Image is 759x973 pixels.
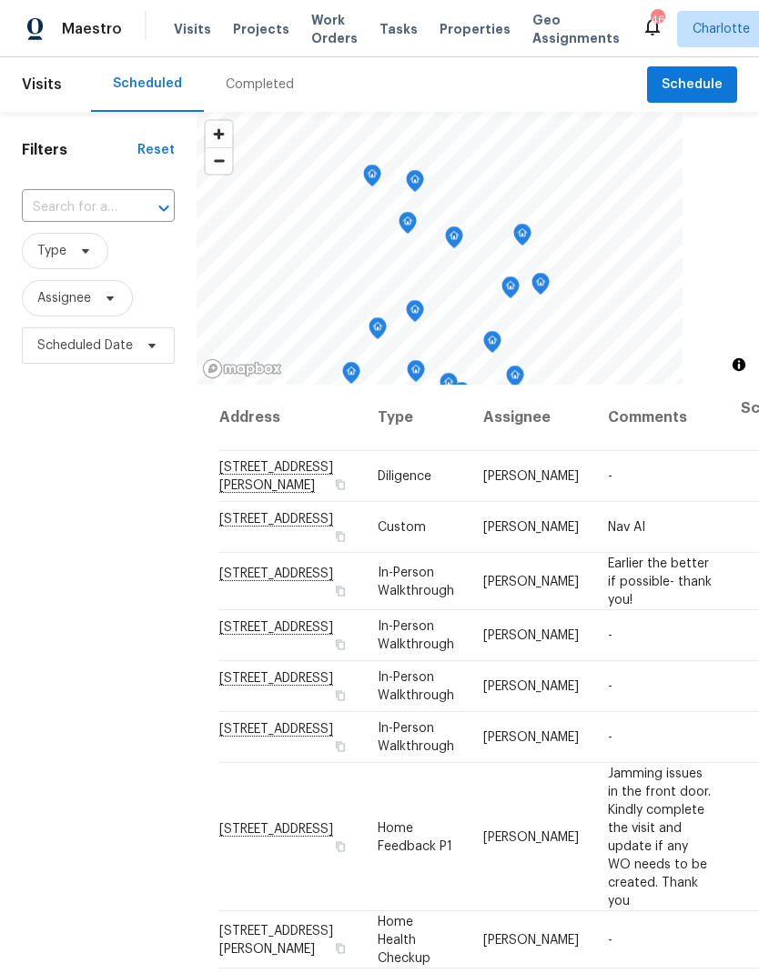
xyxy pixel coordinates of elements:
[219,924,333,955] span: [STREET_ADDRESS][PERSON_NAME]
[206,147,232,174] button: Zoom out
[608,470,612,483] span: -
[483,575,579,587] span: [PERSON_NAME]
[483,470,579,483] span: [PERSON_NAME]
[37,289,91,307] span: Assignee
[363,165,381,193] div: Map marker
[445,226,463,255] div: Map marker
[440,373,458,401] div: Map marker
[608,731,612,744] span: -
[608,521,645,534] span: Nav AI
[332,476,349,493] button: Copy Address
[608,629,612,642] span: -
[378,722,454,753] span: In-Person Walkthrough
[311,11,358,47] span: Work Orders
[469,385,593,451] th: Assignee
[206,148,232,174] span: Zoom out
[483,933,579,946] span: [PERSON_NAME]
[407,360,425,388] div: Map marker
[532,11,620,47] span: Geo Assignments
[483,331,501,359] div: Map marker
[483,680,579,693] span: [PERSON_NAME]
[483,731,579,744] span: [PERSON_NAME]
[369,317,387,346] div: Map marker
[531,273,550,301] div: Map marker
[378,671,454,702] span: In-Person Walkthrough
[332,738,349,755] button: Copy Address
[151,196,177,221] button: Open
[647,66,737,104] button: Schedule
[406,170,424,198] div: Map marker
[37,242,66,260] span: Type
[332,528,349,545] button: Copy Address
[378,620,454,651] span: In-Person Walkthrough
[662,74,723,96] span: Schedule
[202,358,282,379] a: Mapbox homepage
[608,557,712,606] span: Earlier the better if possible- thank you!
[378,915,430,964] span: Home Health Checkup
[342,362,360,390] div: Map marker
[37,336,133,355] span: Scheduled Date
[440,20,511,38] span: Properties
[501,276,520,305] div: Map marker
[608,680,612,693] span: -
[218,385,363,451] th: Address
[513,224,531,252] div: Map marker
[206,121,232,147] button: Zoom in
[226,75,294,94] div: Completed
[62,20,122,38] span: Maestro
[332,637,349,653] button: Copy Address
[651,11,663,29] div: 46
[22,141,137,159] h1: Filters
[483,521,579,534] span: [PERSON_NAME]
[406,300,424,328] div: Map marker
[197,112,683,385] canvas: Map
[378,470,431,483] span: Diligence
[608,767,711,907] span: Jamming issues in the front door. Kindly complete the visit and update if any WO needs to be crea...
[332,939,349,956] button: Copy Address
[22,65,62,105] span: Visits
[332,687,349,704] button: Copy Address
[399,212,417,240] div: Map marker
[483,830,579,843] span: [PERSON_NAME]
[728,354,750,376] button: Toggle attribution
[452,382,471,410] div: Map marker
[174,20,211,38] span: Visits
[22,194,124,222] input: Search for an address...
[137,141,175,159] div: Reset
[378,521,426,534] span: Custom
[734,355,744,375] span: Toggle attribution
[483,629,579,642] span: [PERSON_NAME]
[378,821,452,852] span: Home Feedback P1
[506,366,524,394] div: Map marker
[233,20,289,38] span: Projects
[332,582,349,598] button: Copy Address
[113,75,182,93] div: Scheduled
[593,385,726,451] th: Comments
[363,385,469,451] th: Type
[332,838,349,854] button: Copy Address
[608,933,612,946] span: -
[378,566,454,597] span: In-Person Walkthrough
[693,20,750,38] span: Charlotte
[379,23,418,35] span: Tasks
